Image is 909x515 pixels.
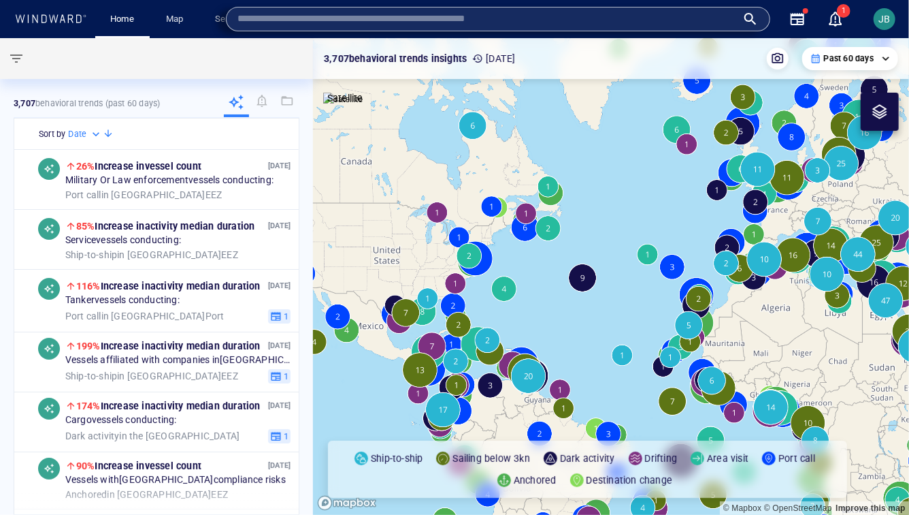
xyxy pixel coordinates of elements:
[76,461,95,471] span: 90%
[879,14,891,25] span: JB
[836,503,906,513] a: Map feedback
[707,450,748,467] p: Area visit
[210,7,276,31] a: Search engine
[851,454,899,505] iframe: Chat
[268,279,291,292] p: [DATE]
[76,281,101,292] span: 116%
[837,4,850,18] span: 1
[268,219,291,232] p: [DATE]
[68,127,86,141] h6: Date
[514,472,557,488] p: Anchored
[76,161,95,172] span: 26%
[371,450,423,467] p: Ship-to-ship
[65,234,181,247] span: Service vessels conducting:
[452,450,529,467] p: Sailing below 3kn
[268,159,291,172] p: [DATE]
[645,450,678,467] p: Drifting
[65,370,238,382] span: in [GEOGRAPHIC_DATA] EEZ
[65,414,177,426] span: Cargo vessels conducting:
[327,90,363,106] p: Satellite
[65,189,101,200] span: Port call
[155,7,199,31] button: Map
[723,503,761,513] a: Mapbox
[65,174,274,187] span: Military Or Law enforcement vessels conducting:
[825,8,846,30] a: 1
[65,430,239,442] span: in the [GEOGRAPHIC_DATA]
[65,310,101,321] span: Port call
[14,98,35,108] strong: 3,707
[76,221,95,232] span: 85%
[68,127,103,141] div: Date
[871,5,898,33] button: JB
[268,369,291,384] button: 1
[778,450,815,467] p: Port call
[560,450,615,467] p: Dark activity
[65,189,222,201] span: in [GEOGRAPHIC_DATA] EEZ
[39,127,65,141] h6: Sort by
[101,7,144,31] button: Home
[76,341,261,352] span: Increase in activity median duration
[14,97,160,110] p: behavioral trends (Past 60 days)
[76,401,261,411] span: Increase in activity median duration
[65,370,117,381] span: Ship-to-ship
[324,50,467,67] p: 3,707 behavioral trends insights
[105,7,140,31] a: Home
[810,52,890,65] div: Past 60 days
[65,430,120,441] span: Dark activity
[76,461,201,471] span: Increase in vessel count
[282,430,288,442] span: 1
[76,281,261,292] span: Increase in activity median duration
[586,472,673,488] p: Destination change
[472,50,515,67] p: [DATE]
[827,11,844,27] button: 1
[65,310,225,322] span: in [GEOGRAPHIC_DATA] Port
[268,309,291,324] button: 1
[282,310,288,322] span: 1
[824,52,874,65] p: Past 60 days
[268,459,291,472] p: [DATE]
[317,495,377,511] a: Mapbox logo
[268,339,291,352] p: [DATE]
[65,474,286,486] span: Vessels with [GEOGRAPHIC_DATA] compliance risks
[76,341,101,352] span: 199%
[161,7,193,31] a: Map
[827,11,844,27] div: Notification center
[323,93,363,106] img: satellite
[65,249,238,261] span: in [GEOGRAPHIC_DATA] EEZ
[65,249,117,260] span: Ship-to-ship
[268,428,291,443] button: 1
[268,399,291,412] p: [DATE]
[76,401,101,411] span: 174%
[313,38,909,515] canvas: Map
[764,503,832,513] a: OpenStreetMap
[65,354,291,366] span: Vessels affiliated with companies in [GEOGRAPHIC_DATA] conducting:
[76,221,255,232] span: Increase in activity median duration
[76,161,201,172] span: Increase in vessel count
[65,294,180,307] span: Tanker vessels conducting:
[282,370,288,382] span: 1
